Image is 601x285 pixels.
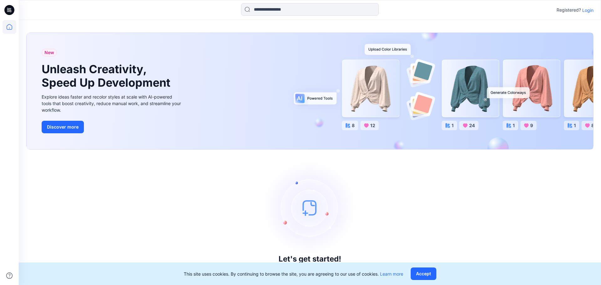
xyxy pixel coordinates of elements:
p: Login [582,7,593,13]
div: Explore ideas faster and recolor styles at scale with AI-powered tools that boost creativity, red... [42,94,182,113]
img: empty-state-image.svg [263,161,357,255]
p: Registered? [557,6,581,14]
a: Discover more [42,121,182,133]
a: Learn more [380,271,403,277]
h3: Let's get started! [279,255,341,263]
button: Accept [411,267,436,280]
p: This site uses cookies. By continuing to browse the site, you are agreeing to our use of cookies. [184,271,403,277]
button: Discover more [42,121,84,133]
h1: Unleash Creativity, Speed Up Development [42,63,173,89]
span: New [44,49,54,56]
